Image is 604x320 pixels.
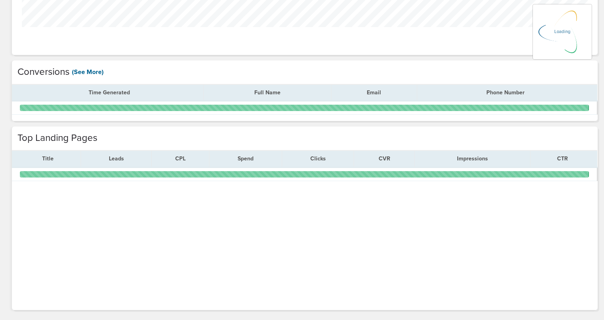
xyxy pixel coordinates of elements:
[367,89,381,96] span: Email
[175,155,186,162] span: CPL
[238,155,254,162] span: Spend
[254,89,281,96] span: Full Name
[554,27,570,37] p: Loading
[17,66,70,78] h4: Conversions
[72,68,104,76] a: (See More)
[89,89,130,96] span: Time Generated
[17,133,97,144] h4: Top Landing Pages
[457,155,488,162] span: Impressions
[379,155,390,162] span: CVR
[486,89,525,96] span: Phone Number
[310,155,326,162] span: Clicks
[109,155,124,162] span: Leads
[557,155,568,162] span: CTR
[42,155,54,162] span: Title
